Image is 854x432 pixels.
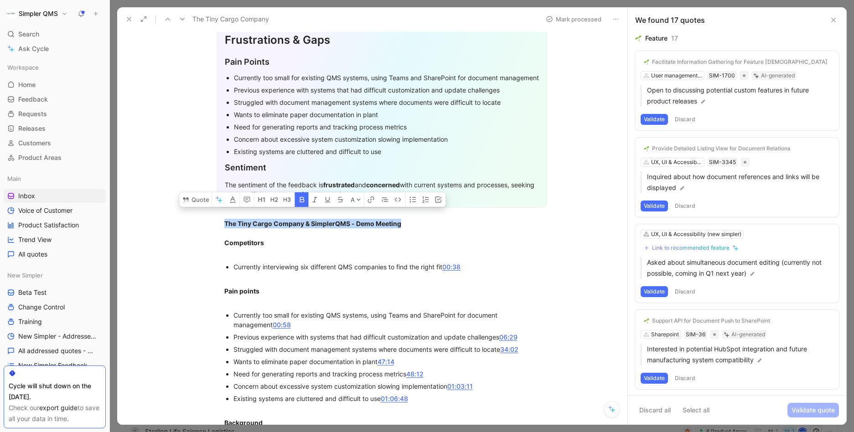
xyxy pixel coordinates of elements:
div: Currently too small for existing QMS systems, using Teams and SharePoint for document management [233,310,540,329]
div: Wants to eliminate paper documentation in plant [233,357,540,366]
p: Asked about simultaneous document editing (currently not possible, coming in Q1 next year) [647,257,833,279]
div: UX, UI & Accessibility (new simpler) [651,230,741,239]
span: New Simpler - Addressed customer feedback [18,332,97,341]
button: 🌱Facilitate Information Gathering for Feature [DEMOGRAPHIC_DATA] [641,57,831,67]
button: Discard [672,114,699,125]
strong: The Tiny Cargo Company & SimplerQMS - Demo Meeting [224,220,401,227]
span: Voice of Customer [18,206,72,215]
button: Simpler QMSSimpler QMS [4,7,70,20]
span: New Simpler [7,271,43,280]
div: Frustrations & Gaps [225,32,539,48]
button: Discard all [635,403,675,417]
div: New SimplerBeta TestChange ControlTrainingNew Simpler - Addressed customer feedbackAll addressed ... [4,268,106,372]
div: Need for generating reports and tracking process metrics [233,369,540,379]
span: Training [18,317,42,326]
a: 01:06:48 [381,395,408,402]
span: Search [18,29,39,40]
div: Previous experience with systems that had difficult customization and update challenges [234,85,539,95]
button: 🌱Provide Detailed Listing View for Document Relations [641,143,793,154]
div: Support API for Document Push to SharePoint [652,317,770,324]
a: Inbox [4,189,106,203]
img: 🌱 [644,59,649,65]
div: Check our to save all your data in time. [9,402,101,424]
span: The Tiny Cargo Company [192,14,269,25]
span: Workspace [7,63,39,72]
button: Discard [672,373,699,384]
a: Voice of Customer [4,204,106,217]
div: Need for generating reports and tracking process metrics [234,122,539,132]
span: Feedback [18,95,48,104]
div: The sentiment of the feedback is and with current systems and processes, seeking a more efficient... [225,180,539,199]
a: Product Areas [4,151,106,165]
button: Validate [641,114,668,125]
strong: Competitors [224,239,264,247]
a: Change Control [4,300,106,314]
img: pen.svg [749,271,756,277]
div: Main [4,172,106,185]
img: 🌱 [644,146,649,151]
div: Cycle will shut down on the [DATE]. [9,381,101,402]
a: New Simpler - Addressed customer feedback [4,329,106,343]
div: We found 17 quotes [635,15,705,26]
div: Sentiment [225,161,539,174]
strong: Pain points [224,287,259,295]
span: Main [7,174,21,183]
a: Trend View [4,233,106,247]
div: Facilitate Information Gathering for Feature [DEMOGRAPHIC_DATA] [652,58,828,66]
strong: concerned [366,181,400,189]
h1: Simpler QMS [19,10,58,18]
div: Wants to eliminate paper documentation in plant [234,110,539,119]
div: Currently interviewing six different QMS companies to find the right fit [233,262,540,272]
button: Link to recommended feature [641,242,742,253]
a: Home [4,78,106,92]
a: Training [4,315,106,329]
a: 01:03:11 [447,382,473,390]
div: Previous experience with systems that had difficult customization and update challenges [233,332,540,342]
a: 00:38 [442,263,461,271]
div: Link to recommended feature [652,244,730,252]
p: Open to discussing potential custom features in future product releases [647,85,833,107]
a: 47:14 [378,358,394,365]
div: Feature [645,33,668,44]
p: Interested in potential HubSpot integration and future manufacturing system compatibility [647,344,833,365]
a: All quotes [4,247,106,261]
p: Inquired about how document references and links will be displayed [647,171,833,193]
a: Beta Test [4,286,106,299]
span: Product Satisfaction [18,221,79,230]
div: MainInboxVoice of CustomerProduct SatisfactionTrend ViewAll quotes [4,172,106,261]
div: Pain Points [225,56,539,68]
div: Provide Detailed Listing View for Document Relations [652,145,790,152]
div: New Simpler [4,268,106,282]
div: Currently too small for existing QMS systems, using Teams and SharePoint for document management [234,73,539,82]
a: Releases [4,122,106,135]
strong: frustrated [323,181,355,189]
span: Home [18,80,36,89]
div: Struggled with document management systems where documents were difficult to locate [233,345,540,354]
button: Discard [672,201,699,211]
span: Product Areas [18,153,62,162]
a: export guide [39,404,78,411]
div: Existing systems are cluttered and difficult to use [233,394,540,403]
span: New Simpler Feedback [18,361,88,370]
button: Validate quote [787,403,839,417]
span: Customers [18,139,51,148]
img: pen.svg [700,98,706,105]
a: New Simpler Feedback [4,359,106,372]
div: Concern about excessive system customization slowing implementation [233,381,540,391]
strong: Background [224,419,263,427]
span: Requests [18,109,47,118]
button: Select all [678,403,714,417]
span: All addressed quotes - New Simpler [18,346,96,355]
button: 🌱Support API for Document Push to SharePoint [641,315,773,326]
div: Workspace [4,61,106,74]
div: Struggled with document management systems where documents were difficult to locate [234,98,539,107]
a: Product Satisfaction [4,218,106,232]
button: Quote [180,192,212,207]
div: Search [4,27,106,41]
a: Customers [4,136,106,150]
img: 🌱 [644,318,649,324]
span: All quotes [18,250,47,259]
a: 00:58 [273,321,291,329]
span: Trend View [18,235,52,244]
span: Releases [18,124,46,133]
